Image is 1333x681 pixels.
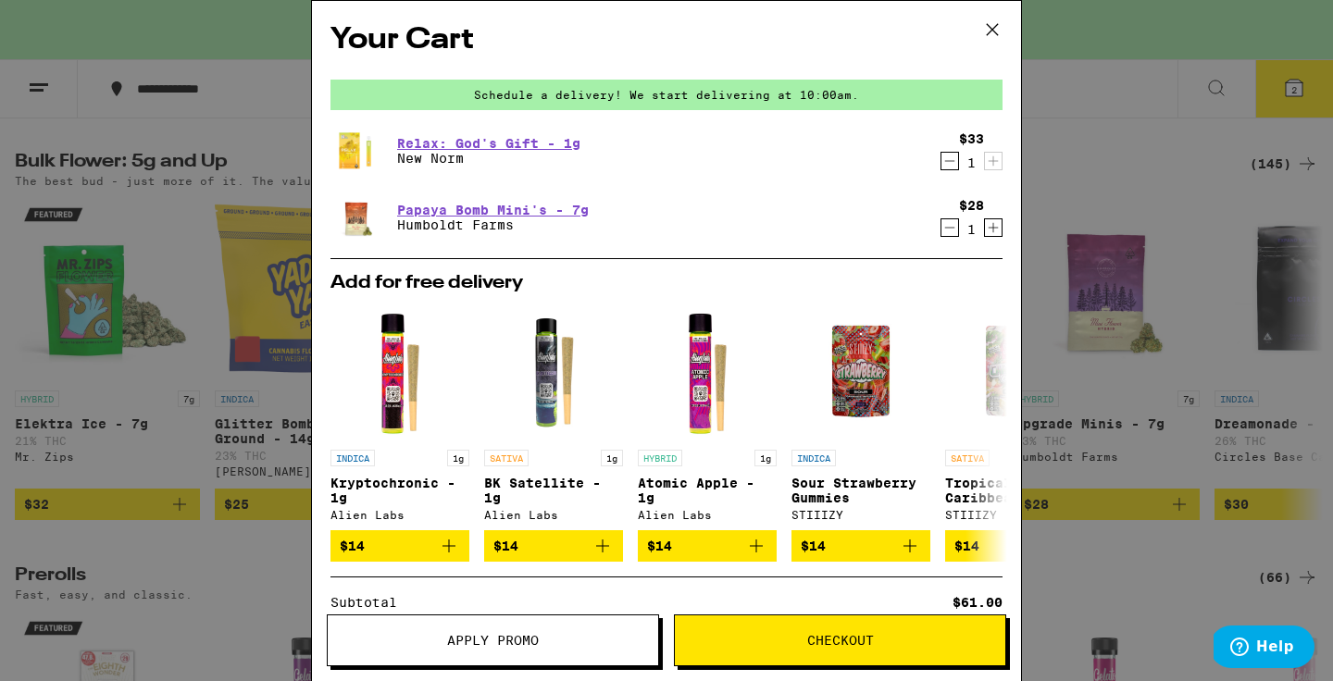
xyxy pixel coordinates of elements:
[447,634,539,647] span: Apply Promo
[638,476,777,505] p: Atomic Apple - 1g
[807,634,874,647] span: Checkout
[791,530,930,562] button: Add to bag
[327,614,659,666] button: Apply Promo
[801,539,826,553] span: $14
[674,614,1006,666] button: Checkout
[959,131,984,146] div: $33
[493,539,518,553] span: $14
[647,539,672,553] span: $14
[959,155,984,170] div: 1
[484,509,623,521] div: Alien Labs
[945,450,990,466] p: SATIVA
[397,136,580,151] a: Relax: God's Gift - 1g
[941,152,959,170] button: Decrement
[791,302,930,440] img: STIIIZY - Sour Strawberry Gummies
[484,476,623,505] p: BK Satellite - 1g
[754,450,777,466] p: 1g
[638,530,777,562] button: Add to bag
[447,450,469,466] p: 1g
[638,302,777,440] img: Alien Labs - Atomic Apple - 1g
[954,539,979,553] span: $14
[984,152,1003,170] button: Increment
[330,192,382,243] img: Humboldt Farms - Papaya Bomb Mini's - 7g
[945,509,1084,521] div: STIIIZY
[791,509,930,521] div: STIIIZY
[330,476,469,505] p: Kryptochronic - 1g
[484,530,623,562] button: Add to bag
[791,302,930,530] a: Open page for Sour Strawberry Gummies from STIIIZY
[984,218,1003,237] button: Increment
[945,302,1084,440] img: STIIIZY - Tropical Caribbean Breeze Gummies
[484,302,623,530] a: Open page for BK Satellite - 1g from Alien Labs
[638,302,777,530] a: Open page for Atomic Apple - 1g from Alien Labs
[330,125,382,177] img: New Norm - Relax: God's Gift - 1g
[330,80,1003,110] div: Schedule a delivery! We start delivering at 10:00am.
[330,19,1003,61] h2: Your Cart
[397,203,589,217] a: Papaya Bomb Mini's - 7g
[945,476,1084,505] p: Tropical Caribbean Breeze Gummies
[330,274,1003,292] h2: Add for free delivery
[791,476,930,505] p: Sour Strawberry Gummies
[330,530,469,562] button: Add to bag
[959,222,984,237] div: 1
[941,218,959,237] button: Decrement
[397,151,580,166] p: New Norm
[638,450,682,466] p: HYBRID
[340,539,365,553] span: $14
[397,217,589,232] p: Humboldt Farms
[330,302,469,530] a: Open page for Kryptochronic - 1g from Alien Labs
[330,302,469,440] img: Alien Labs - Kryptochronic - 1g
[945,530,1084,562] button: Add to bag
[330,509,469,521] div: Alien Labs
[330,596,410,609] div: Subtotal
[1214,625,1314,672] iframe: Opens a widget where you can find more information
[959,198,984,213] div: $28
[638,509,777,521] div: Alien Labs
[791,450,836,466] p: INDICA
[945,302,1084,530] a: Open page for Tropical Caribbean Breeze Gummies from STIIIZY
[601,450,623,466] p: 1g
[330,450,375,466] p: INDICA
[484,302,623,440] img: Alien Labs - BK Satellite - 1g
[953,596,1003,609] div: $61.00
[484,450,529,466] p: SATIVA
